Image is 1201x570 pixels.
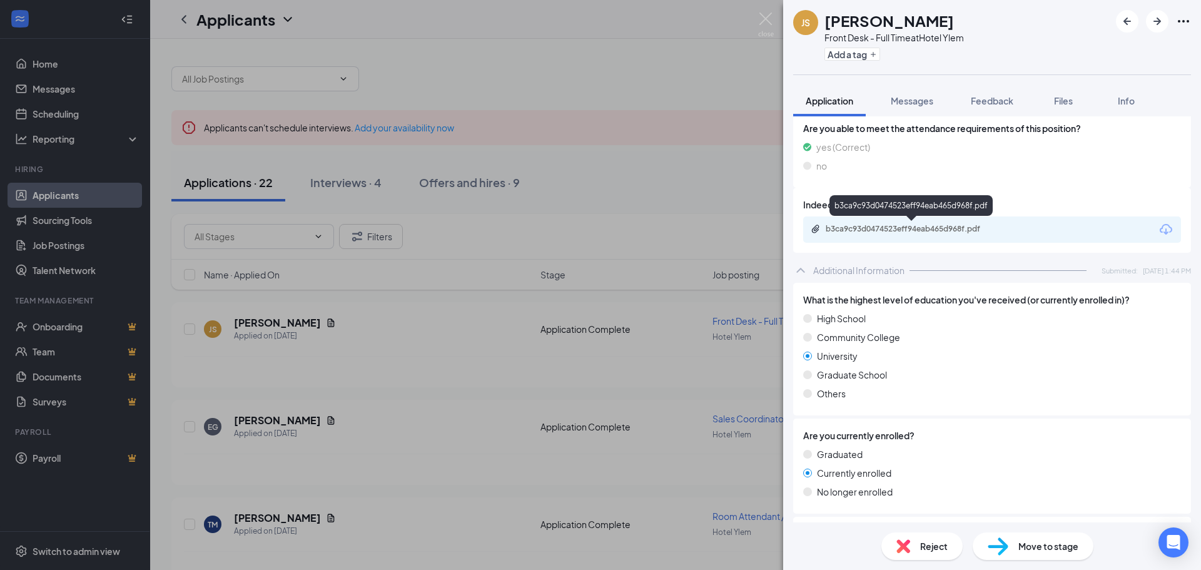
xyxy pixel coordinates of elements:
[1158,527,1188,557] div: Open Intercom Messenger
[811,224,1013,236] a: Paperclipb3ca9c93d0474523eff94eab465d968f.pdf
[817,447,863,461] span: Graduated
[824,31,964,44] div: Front Desk - Full Time at Hotel Ylem
[813,264,905,277] div: Additional Information
[816,159,827,173] span: no
[801,16,810,29] div: JS
[824,48,880,61] button: PlusAdd a tag
[816,140,870,154] span: yes (Correct)
[1158,222,1173,237] svg: Download
[803,121,1181,135] span: Are you able to meet the attendance requirements of this position?
[1120,14,1135,29] svg: ArrowLeftNew
[793,263,808,278] svg: ChevronUp
[1150,14,1165,29] svg: ArrowRight
[817,330,900,344] span: Community College
[817,387,846,400] span: Others
[1143,265,1191,276] span: [DATE] 1:44 PM
[803,198,869,211] span: Indeed Resume
[817,312,866,325] span: High School
[1054,95,1073,106] span: Files
[1118,95,1135,106] span: Info
[817,485,893,499] span: No longer enrolled
[803,429,915,442] span: Are you currently enrolled?
[803,293,1130,307] span: What is the highest level of education you've received (or currently enrolled in)?
[806,95,853,106] span: Application
[891,95,933,106] span: Messages
[1102,265,1138,276] span: Submitted:
[826,224,1001,234] div: b3ca9c93d0474523eff94eab465d968f.pdf
[817,368,887,382] span: Graduate School
[869,51,877,58] svg: Plus
[1146,10,1168,33] button: ArrowRight
[1176,14,1191,29] svg: Ellipses
[971,95,1013,106] span: Feedback
[817,349,858,363] span: University
[811,224,821,234] svg: Paperclip
[1116,10,1138,33] button: ArrowLeftNew
[829,195,993,216] div: b3ca9c93d0474523eff94eab465d968f.pdf
[920,539,948,553] span: Reject
[824,10,954,31] h1: [PERSON_NAME]
[817,466,891,480] span: Currently enrolled
[1018,539,1078,553] span: Move to stage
